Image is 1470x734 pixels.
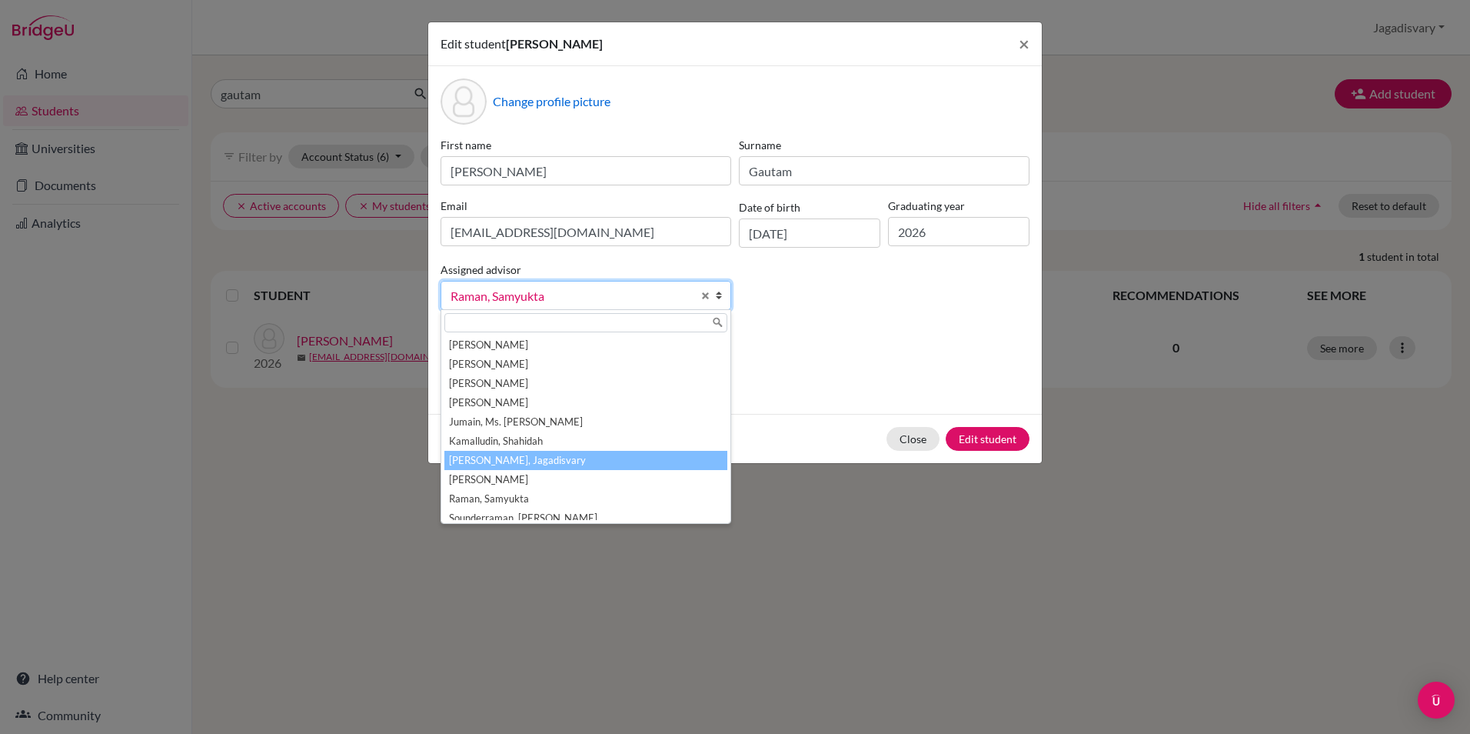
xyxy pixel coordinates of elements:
div: Open Intercom Messenger [1418,682,1455,719]
li: Sounderraman, [PERSON_NAME] [444,509,727,528]
button: Close [1006,22,1042,65]
span: × [1019,32,1029,55]
li: [PERSON_NAME] [444,335,727,355]
input: dd/mm/yyyy [739,219,880,248]
label: Surname [739,137,1029,153]
label: Date of birth [739,199,800,215]
li: Jumain, Ms. [PERSON_NAME] [444,412,727,432]
li: [PERSON_NAME] [444,470,727,489]
li: Raman, Samyukta [444,489,727,509]
li: [PERSON_NAME], Jagadisvary [444,451,727,470]
span: [PERSON_NAME] [506,36,603,51]
li: [PERSON_NAME] [444,355,727,374]
span: Raman, Samyukta [451,286,692,306]
p: Parents [441,335,1029,353]
label: First name [441,137,731,153]
label: Email [441,198,731,214]
button: Close [886,427,940,451]
li: Kamalludin, Shahidah [444,432,727,451]
span: Edit student [441,36,506,51]
div: Profile picture [441,78,487,125]
li: [PERSON_NAME] [444,374,727,393]
label: Assigned advisor [441,262,521,278]
li: [PERSON_NAME] [444,393,727,412]
label: Graduating year [888,198,1029,214]
button: Edit student [946,427,1029,451]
